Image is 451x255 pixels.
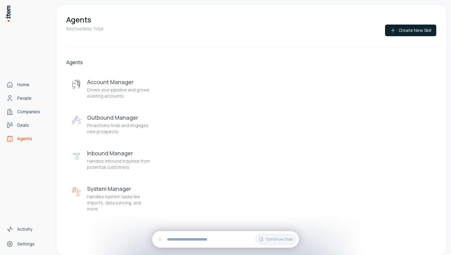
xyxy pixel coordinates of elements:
img: Item Brain Logo [5,5,11,22]
h1: Agents [66,15,91,25]
p: Handles system tasks like imports, data syncing, and more [87,194,151,212]
h2: Agents [66,59,156,66]
h3: Account Manager [87,78,151,86]
a: Settings [4,238,50,250]
p: Drives your pipeline and grows existing accounts [87,87,151,99]
button: System ManagerSystem ManagerHandles system tasks like imports, data syncing, and more [66,180,156,217]
button: Continue Chat [255,234,296,245]
a: Agents [4,133,50,145]
button: Create New Skill [385,25,436,36]
img: Outbound Manager [71,115,82,126]
img: Inbound Manager [71,151,82,162]
div: Continue Chat [152,231,299,248]
a: Companies [4,106,50,118]
span: Settings [17,241,35,247]
img: System Manager [71,186,82,197]
p: Proactively finds and engages new prospects [87,122,151,135]
a: People [4,92,50,104]
img: Account Manager [71,79,82,91]
span: Activity [17,226,33,232]
button: Inbound ManagerInbound ManagerHandles inbound inquiries from potential customers [66,145,156,175]
span: Companies [17,109,40,115]
span: People [17,95,32,101]
h3: Outbound Manager [87,114,151,121]
a: Home [4,79,50,91]
h3: System Manager [87,185,151,192]
a: Deals [4,119,50,131]
a: Activity [4,223,50,235]
p: 6 Active Skills Total [66,26,103,32]
p: Handles inbound inquiries from potential customers [87,158,151,170]
span: Home [17,82,29,88]
span: Agents [17,136,32,142]
h3: Inbound Manager [87,149,151,157]
span: Deals [17,122,29,128]
button: Outbound ManagerOutbound ManagerProactively finds and engages new prospects [66,109,156,140]
button: Account ManagerAccount ManagerDrives your pipeline and grows existing accounts [66,73,156,104]
span: Continue Chat [266,237,293,242]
